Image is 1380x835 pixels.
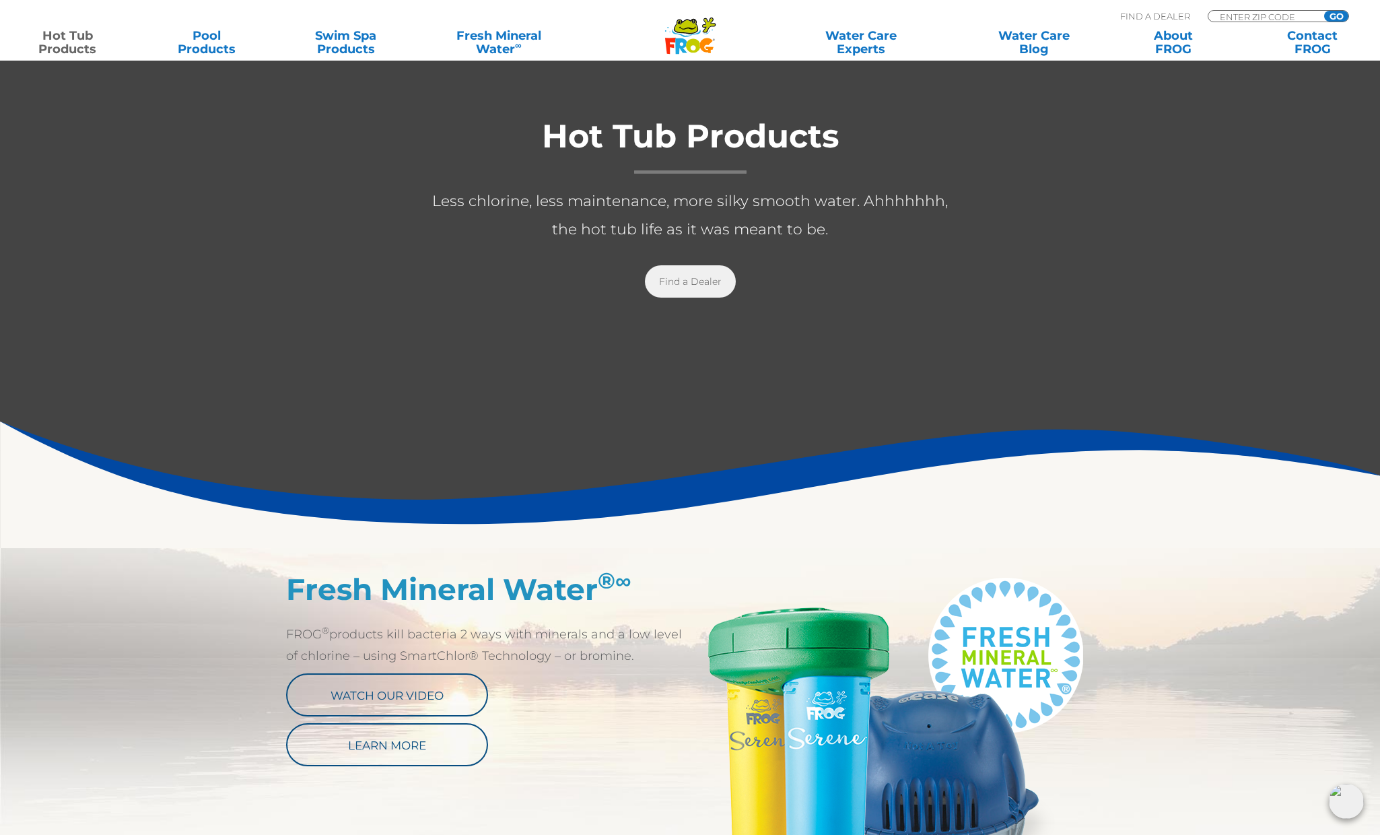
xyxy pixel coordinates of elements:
[431,29,566,56] a: Fresh MineralWater∞
[515,40,522,51] sup: ∞
[773,29,948,56] a: Water CareExperts
[286,723,488,766] a: Learn More
[286,624,690,667] p: FROG products kill bacteria 2 ways with minerals and a low level of chlorine – using SmartChlor® ...
[13,29,122,56] a: Hot TubProducts
[291,29,400,56] a: Swim SpaProducts
[615,567,631,594] em: ∞
[421,119,959,174] h1: Hot Tub Products
[286,673,488,716] a: Watch Our Video
[1258,29,1367,56] a: ContactFROG
[1329,784,1364,819] img: openIcon
[421,187,959,244] p: Less chlorine, less maintenance, more silky smooth water. Ahhhhhhh, the hot tub life as it was me...
[153,29,261,56] a: PoolProducts
[322,625,329,636] sup: ®
[1218,11,1309,22] input: Zip Code Form
[598,567,631,594] sup: ®
[1119,29,1227,56] a: AboutFROG
[1120,10,1190,22] p: Find A Dealer
[980,29,1089,56] a: Water CareBlog
[286,572,690,607] h2: Fresh Mineral Water
[645,265,736,298] a: Find a Dealer
[1324,11,1348,22] input: GO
